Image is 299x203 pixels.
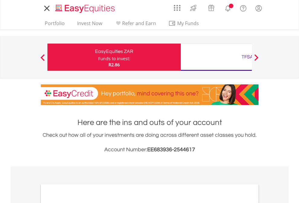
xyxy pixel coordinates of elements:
img: grid-menu-icon.svg [174,5,180,11]
div: Check out how all of your investments are doing across different asset classes you hold. [41,131,258,154]
span: Refer and Earn [122,20,156,27]
img: EasyEquities_Logo.png [54,4,117,14]
a: Refer and Earn [112,20,158,30]
h1: Here are the ins and outs of your account [41,117,258,128]
div: EasyEquities ZAR [51,47,177,56]
a: Notifications [220,2,236,14]
a: Invest Now [75,20,105,30]
span: R2.86 [109,62,120,67]
h3: Account Number: [41,146,258,154]
a: FAQ's and Support [236,2,251,14]
a: Portfolio [42,20,67,30]
a: AppsGrid [170,2,184,11]
span: My Funds [168,19,208,27]
a: Vouchers [202,2,220,13]
div: Funds to invest: [98,56,130,62]
a: Home page [53,2,117,14]
span: EE683936-2544617 [147,147,195,152]
img: EasyCredit Promotion Banner [41,84,258,105]
a: My Profile [251,2,266,15]
button: Next [250,57,262,63]
img: thrive-v2.svg [188,3,198,13]
button: Previous [37,57,49,63]
img: vouchers-v2.svg [206,3,216,13]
